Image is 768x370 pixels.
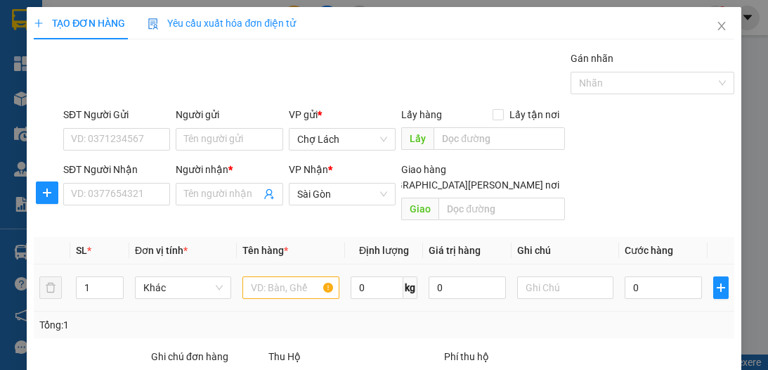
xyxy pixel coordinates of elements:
[517,276,613,299] input: Ghi Chú
[367,177,565,193] span: [GEOGRAPHIC_DATA][PERSON_NAME] nơi
[39,276,62,299] button: delete
[714,282,728,293] span: plus
[401,109,442,120] span: Lấy hàng
[297,129,387,150] span: Chợ Lách
[148,18,159,30] img: icon
[34,18,44,28] span: plus
[429,276,506,299] input: 0
[76,245,87,256] span: SL
[444,349,617,370] div: Phí thu hộ
[242,245,288,256] span: Tên hàng
[702,7,741,46] button: Close
[403,276,417,299] span: kg
[176,162,282,177] div: Người nhận
[429,245,481,256] span: Giá trị hàng
[63,107,170,122] div: SĐT Người Gửi
[625,245,673,256] span: Cước hàng
[438,198,565,220] input: Dọc đường
[512,237,619,264] th: Ghi chú
[135,245,188,256] span: Đơn vị tính
[263,189,275,200] span: user-add
[297,184,387,205] span: Sài Gòn
[401,127,434,150] span: Lấy
[434,127,565,150] input: Dọc đường
[713,276,729,299] button: plus
[504,107,565,122] span: Lấy tận nơi
[289,107,396,122] div: VP gửi
[289,164,328,175] span: VP Nhận
[34,18,125,29] span: TẠO ĐƠN HÀNG
[176,107,282,122] div: Người gửi
[151,351,228,362] label: Ghi chú đơn hàng
[401,164,446,175] span: Giao hàng
[571,53,613,64] label: Gán nhãn
[37,187,58,198] span: plus
[36,181,58,204] button: plus
[242,276,339,299] input: VD: Bàn, Ghế
[268,351,301,362] span: Thu Hộ
[39,317,298,333] div: Tổng: 1
[148,18,296,29] span: Yêu cầu xuất hóa đơn điện tử
[63,162,170,177] div: SĐT Người Nhận
[401,198,438,220] span: Giao
[143,277,223,298] span: Khác
[716,20,727,32] span: close
[359,245,409,256] span: Định lượng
